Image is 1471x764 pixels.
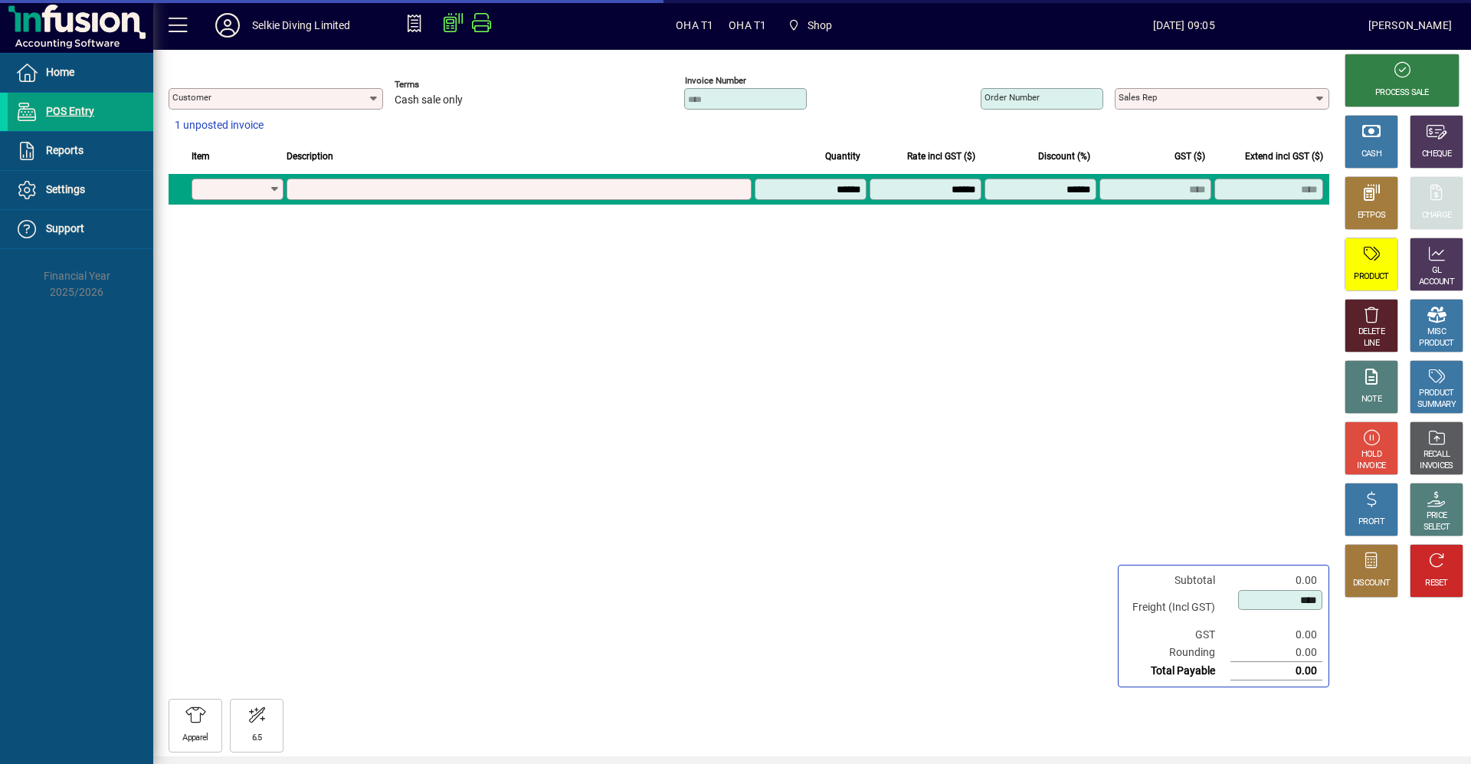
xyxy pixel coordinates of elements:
div: PRODUCT [1419,388,1453,399]
div: PRICE [1427,510,1447,522]
td: 0.00 [1230,572,1322,589]
td: 0.00 [1230,626,1322,644]
span: [DATE] 09:05 [1000,13,1368,38]
div: RESET [1425,578,1448,589]
span: POS Entry [46,105,94,117]
div: PROCESS SALE [1375,87,1429,99]
button: 1 unposted invoice [169,112,270,139]
td: 0.00 [1230,662,1322,680]
span: Quantity [825,148,860,165]
div: CHARGE [1422,210,1452,221]
div: CHEQUE [1422,149,1451,160]
span: 1 unposted invoice [175,117,264,133]
a: Reports [8,132,153,170]
td: Freight (Incl GST) [1125,589,1230,626]
span: GST ($) [1175,148,1205,165]
div: MISC [1427,326,1446,338]
mat-label: Order number [984,92,1040,103]
div: Selkie Diving Limited [252,13,351,38]
div: CASH [1361,149,1381,160]
mat-label: Sales rep [1119,92,1157,103]
div: PRODUCT [1419,338,1453,349]
a: Settings [8,171,153,209]
span: Terms [395,80,487,90]
div: DISCOUNT [1353,578,1390,589]
span: Description [287,148,333,165]
div: 6.5 [252,733,262,744]
a: Support [8,210,153,248]
div: [PERSON_NAME] [1368,13,1452,38]
div: SELECT [1423,522,1450,533]
span: Rate incl GST ($) [907,148,975,165]
div: Apparel [182,733,208,744]
span: OHA T1 [729,13,766,38]
div: PROFIT [1358,516,1384,528]
div: RECALL [1423,449,1450,461]
span: Home [46,66,74,78]
a: Home [8,54,153,92]
div: INVOICES [1420,461,1453,472]
span: Shop [781,11,838,39]
span: Settings [46,183,85,195]
span: Reports [46,144,84,156]
span: Extend incl GST ($) [1245,148,1323,165]
div: GL [1432,265,1442,277]
div: SUMMARY [1417,399,1456,411]
div: EFTPOS [1358,210,1386,221]
mat-label: Customer [172,92,211,103]
td: 0.00 [1230,644,1322,662]
div: HOLD [1361,449,1381,461]
td: GST [1125,626,1230,644]
span: OHA T1 [676,13,713,38]
span: Shop [808,13,833,38]
mat-label: Invoice number [685,75,746,86]
div: PRODUCT [1354,271,1388,283]
span: Support [46,222,84,234]
span: Discount (%) [1038,148,1090,165]
span: Cash sale only [395,94,463,107]
div: NOTE [1361,394,1381,405]
td: Rounding [1125,644,1230,662]
td: Subtotal [1125,572,1230,589]
div: ACCOUNT [1419,277,1454,288]
div: DELETE [1358,326,1384,338]
span: Item [192,148,210,165]
div: LINE [1364,338,1379,349]
div: INVOICE [1357,461,1385,472]
td: Total Payable [1125,662,1230,680]
button: Profile [203,11,252,39]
